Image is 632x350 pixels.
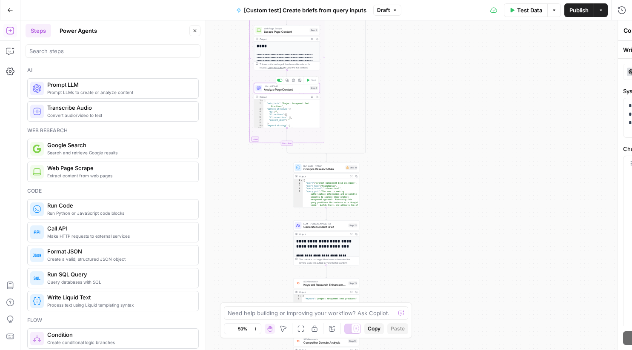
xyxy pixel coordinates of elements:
div: 5 [294,190,303,212]
g: Edge from step_4 to step_5 [286,70,288,83]
span: Run Python or JavaScript code blocks [47,210,192,216]
span: Format JSON [47,247,192,256]
div: Step 11 [346,165,357,170]
span: Web Page Scrape [264,27,308,30]
div: 10 [254,127,263,130]
span: Analyze Page Content [264,88,308,92]
g: Edge from step_11 to step_12 [326,208,327,220]
div: Step 12 [349,224,357,228]
div: 8 [254,122,263,125]
div: Step 14 [348,339,357,343]
span: LLM · GPT-4.1 [264,85,308,88]
span: Condition [47,330,192,339]
div: Step 4 [310,28,318,32]
span: Write Liquid Text [47,293,192,302]
span: Toggle code folding, rows 9 through 13 [261,125,263,128]
span: Process text using Liquid templating syntax [47,302,192,308]
g: Edge from step_1-conditional-end to step_11 [326,154,327,162]
div: 1 [294,295,302,298]
div: 4 [294,188,303,191]
div: 2 [294,298,302,303]
button: Power Agents [54,24,102,37]
span: Test [311,78,316,82]
span: Copy the output [307,262,323,264]
g: Edge from step_12 to step_13 [326,265,327,278]
button: Draft [373,5,401,16]
div: 2 [294,182,303,185]
div: 4 [254,111,263,114]
span: Search and retrieve Google results [47,149,192,156]
button: Publish [564,3,594,17]
span: [Custom test] Create briefs from query inputs [244,6,366,14]
span: Publish [569,6,589,14]
div: Step 13 [349,282,357,285]
span: Paste [391,325,405,333]
div: Output [260,95,308,99]
div: Web research [27,127,199,134]
span: Toggle code folding, rows 3 through 8 [261,108,263,111]
span: SEO Research [303,280,347,283]
g: Edge from step_3 to step_4 [286,12,288,25]
span: Create conditional logic branches [47,339,192,346]
span: Create a valid, structured JSON object [47,256,192,262]
span: Scrape Page Content [264,30,308,34]
span: Test Data [517,6,542,14]
span: 50% [238,325,247,332]
div: 3 [254,108,263,111]
div: 5 [254,114,263,117]
button: Paste [387,323,408,334]
div: This output is too large & has been abbreviated for review. to view the full content. [260,63,318,69]
span: Competitor Domain Analysis [303,341,347,345]
div: LLM · GPT-4.1Analyze Page ContentStep 5TestOutput{ "main_topic":"Project Management Best Practice... [254,83,320,128]
g: Edge from step_3-iteration-end to step_1-conditional-end [287,145,326,155]
div: 1 [294,179,303,182]
button: Copy [364,323,384,334]
div: Ai [27,66,199,74]
span: Copy the output [268,66,284,69]
div: Run Code · PythonCompile Research DataStep 11Output{ "query":"project management best practices",... [293,162,359,208]
div: SEO ResearchKeyword Research EnhancementStep 13Output{ "Keyword":"project management best practic... [293,278,359,323]
span: Query databases with SQL [47,279,192,285]
span: Generate Content Brief [303,225,347,229]
span: Call API [47,224,192,233]
span: Convert audio/video to text [47,112,192,119]
button: Steps [26,24,51,37]
span: Prompt LLM [47,80,192,89]
span: SEO Research [303,338,347,341]
div: 6 [254,116,263,119]
div: 7 [254,119,263,122]
input: Search steps [29,47,197,55]
span: Draft [377,6,390,14]
span: Web Page Scrape [47,164,192,172]
span: Copy [368,325,380,333]
div: Code [27,187,199,195]
button: [Custom test] Create briefs from query inputs [231,3,372,17]
span: Keyword Research Enhancement [303,283,347,287]
span: Make HTTP requests to external services [47,233,192,239]
div: Output [299,233,348,236]
span: Run Code [47,201,192,210]
div: Output [299,290,348,294]
div: This output is too large & has been abbreviated for review. to view the full content. [299,258,357,265]
div: 2 [254,102,263,108]
div: Output [260,37,308,41]
div: Output [299,175,348,178]
span: Toggle code folding, rows 1 through 8 [299,295,302,298]
div: Complete [254,141,320,145]
div: Complete [281,141,293,145]
img: v3j4otw2j2lxnxfkcl44e66h4fup [296,282,300,285]
div: Flow [27,316,199,324]
img: zn8kcn4lc16eab7ly04n2pykiy7x [296,339,300,343]
span: Compile Research Data [303,167,344,171]
span: Transcribe Audio [47,103,192,112]
div: 3 [294,185,303,188]
button: Test [305,77,318,83]
span: Toggle code folding, rows 1 through 17 [300,179,303,182]
span: Extract content from web pages [47,172,192,179]
div: 9 [254,125,263,128]
span: LLM · [PERSON_NAME] 4.1 [303,222,347,225]
span: Prompt LLMs to create or analyze content [47,89,192,96]
div: 1 [254,100,263,102]
span: Toggle code folding, rows 1 through 27 [261,100,263,102]
button: Test Data [504,3,547,17]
